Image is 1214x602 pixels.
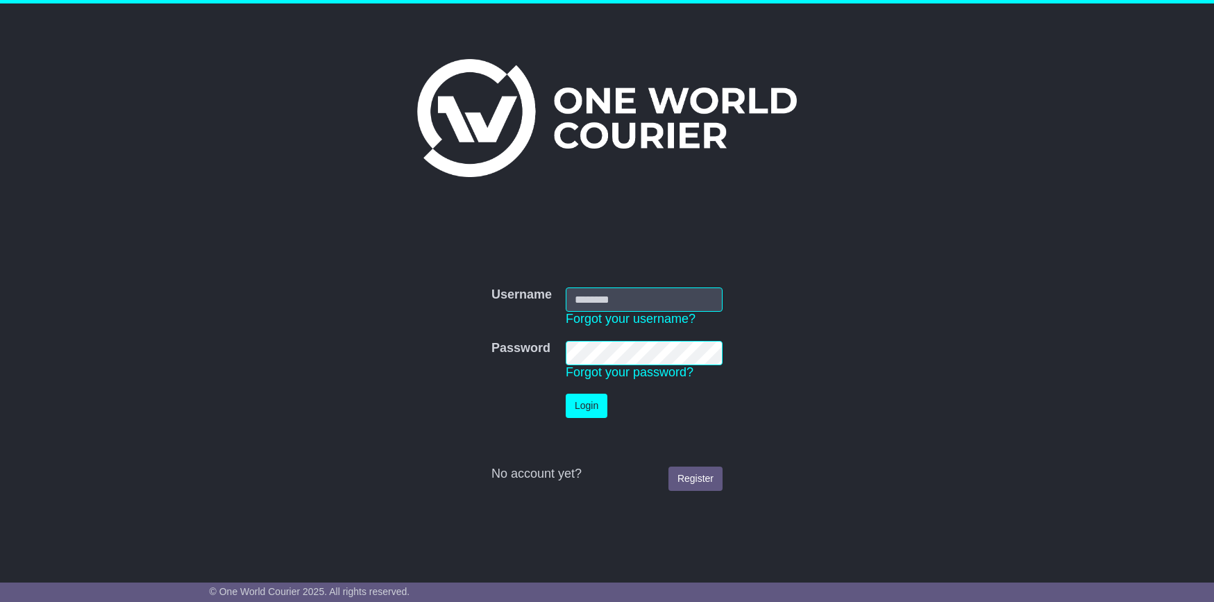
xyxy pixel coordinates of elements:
[491,341,550,356] label: Password
[210,586,410,597] span: © One World Courier 2025. All rights reserved.
[491,467,723,482] div: No account yet?
[417,59,796,177] img: One World
[491,287,552,303] label: Username
[566,365,693,379] a: Forgot your password?
[566,312,695,326] a: Forgot your username?
[668,467,723,491] a: Register
[566,394,607,418] button: Login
